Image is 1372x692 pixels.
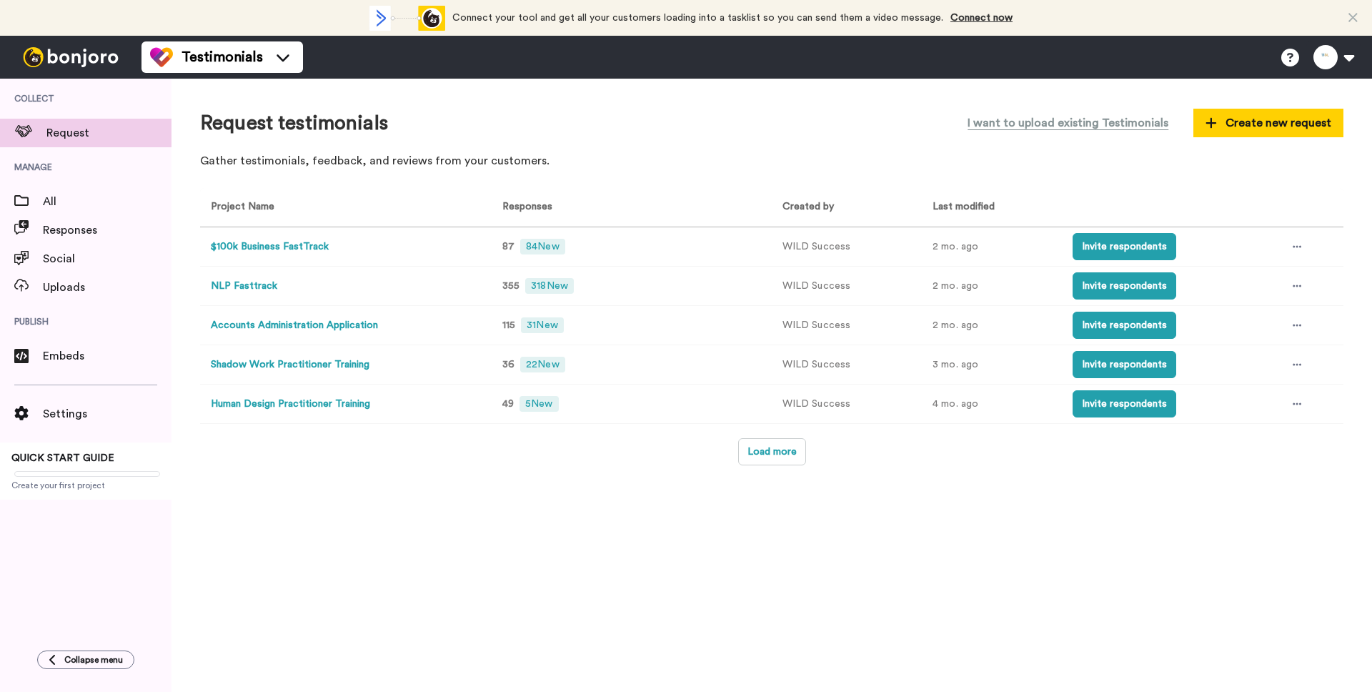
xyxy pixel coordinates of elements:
td: 3 mo. ago [922,345,1062,385]
button: Collapse menu [37,651,134,669]
div: animation [367,6,445,31]
td: WILD Success [772,267,922,306]
span: 5 New [520,396,558,412]
span: 31 New [521,317,563,333]
p: Gather testimonials, feedback, and reviews from your customers. [200,153,1343,169]
span: Collapse menu [64,654,123,666]
span: Create your first project [11,480,160,491]
button: Invite respondents [1073,233,1176,260]
button: Invite respondents [1073,351,1176,378]
th: Project Name [200,188,486,227]
span: Create new request [1206,114,1331,132]
img: tm-color.svg [150,46,173,69]
span: QUICK START GUIDE [11,453,114,463]
th: Created by [772,188,922,227]
span: Testimonials [182,47,263,67]
span: 115 [502,320,515,330]
span: I want to upload existing Testimonials [968,114,1168,132]
button: Shadow Work Practitioner Training [211,357,369,372]
td: 4 mo. ago [922,385,1062,424]
span: Request [46,124,171,142]
span: All [43,193,171,210]
span: 355 [502,281,520,291]
a: Connect now [950,13,1013,23]
h1: Request testimonials [200,112,388,134]
span: Embeds [43,347,171,365]
button: Human Design Practitioner Training [211,397,370,412]
td: WILD Success [772,227,922,267]
span: Settings [43,405,171,422]
span: Uploads [43,279,171,296]
span: 22 New [520,357,565,372]
button: Load more [738,438,806,465]
td: 2 mo. ago [922,267,1062,306]
td: WILD Success [772,306,922,345]
span: Responses [497,202,552,212]
button: NLP Fasttrack [211,279,277,294]
button: Invite respondents [1073,390,1176,417]
span: 49 [502,399,514,409]
button: $100k Business FastTrack [211,239,329,254]
span: 84 New [520,239,565,254]
td: 2 mo. ago [922,227,1062,267]
td: WILD Success [772,345,922,385]
span: 87 [502,242,514,252]
span: Social [43,250,171,267]
button: Create new request [1193,109,1343,137]
span: 318 New [525,278,574,294]
button: Invite respondents [1073,272,1176,300]
span: Connect your tool and get all your customers loading into a tasklist so you can send them a video... [452,13,943,23]
td: 2 mo. ago [922,306,1062,345]
button: Invite respondents [1073,312,1176,339]
th: Last modified [922,188,1062,227]
span: Responses [43,222,171,239]
span: 36 [502,360,514,370]
td: WILD Success [772,385,922,424]
button: I want to upload existing Testimonials [957,107,1179,139]
button: Accounts Administration Application [211,318,378,333]
img: bj-logo-header-white.svg [17,47,124,67]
